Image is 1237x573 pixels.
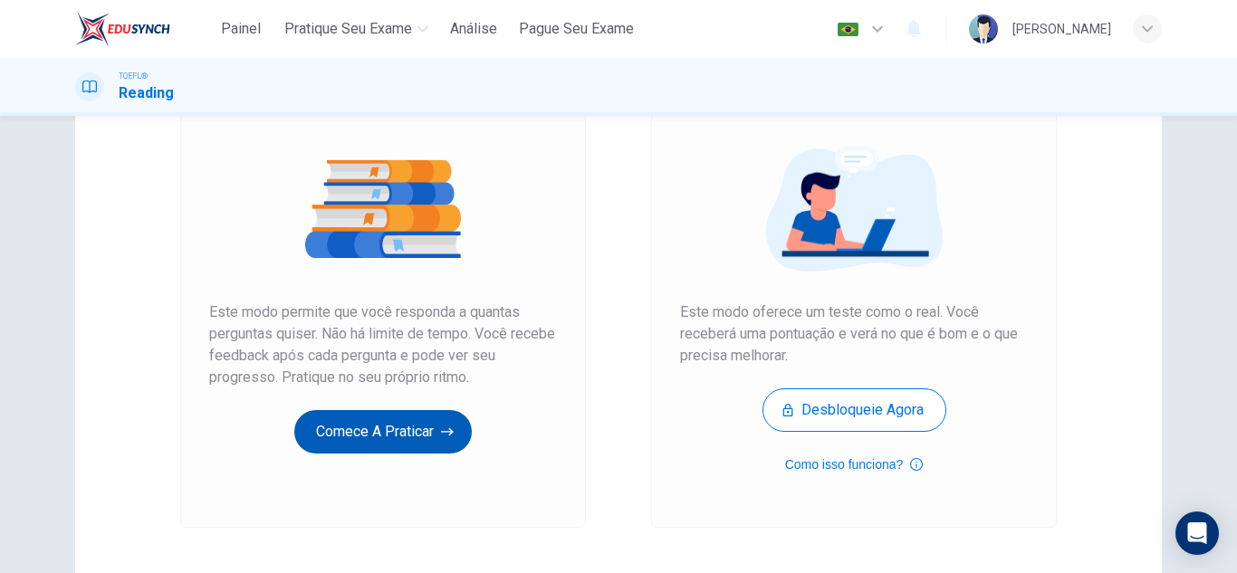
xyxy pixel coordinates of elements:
[284,18,412,40] span: Pratique seu exame
[75,11,170,47] img: EduSynch logo
[680,301,1028,367] span: Este modo oferece um teste como o real. Você receberá uma pontuação e verá no que é bom e o que p...
[969,14,998,43] img: Profile picture
[443,13,504,45] button: Análise
[837,23,859,36] img: pt
[785,454,924,475] button: Como isso funciona?
[519,18,634,40] span: Pague Seu Exame
[762,388,946,432] button: Desbloqueie agora
[450,18,497,40] span: Análise
[294,410,472,454] button: Comece a praticar
[119,70,148,82] span: TOEFL®
[1012,18,1111,40] div: [PERSON_NAME]
[212,13,270,45] button: Painel
[1175,511,1219,555] div: Open Intercom Messenger
[209,301,557,388] span: Este modo permite que você responda a quantas perguntas quiser. Não há limite de tempo. Você rece...
[119,82,174,104] h1: Reading
[221,18,261,40] span: Painel
[512,13,641,45] button: Pague Seu Exame
[277,13,436,45] button: Pratique seu exame
[75,11,212,47] a: EduSynch logo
